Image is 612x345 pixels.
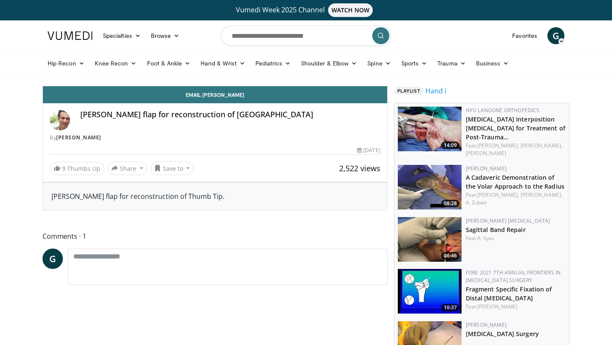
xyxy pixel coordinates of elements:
a: Favorites [507,27,542,44]
button: Share [108,161,147,175]
button: Save to [150,161,194,175]
div: By [50,134,380,141]
a: NYU Langone Orthopedics [466,107,540,114]
span: 08:28 [441,200,459,207]
div: [PERSON_NAME] flap for reconstruction of Thumb Tip. [51,191,379,201]
a: Shoulder & Elbow [296,55,362,72]
img: 919eb891-5331-414c-9ce1-ba0cf9ebd897.150x105_q85_crop-smart_upscale.jpg [398,269,462,314]
div: [DATE] [357,147,380,154]
a: Hand & Wrist [195,55,250,72]
a: A Cadaveric Demonstration of the Volar Approach to the Radius [466,173,564,190]
span: WATCH NOW [328,3,373,17]
a: Specialties [98,27,146,44]
a: 10:37 [398,269,462,314]
a: Fragment Specific Fixation of Distal [MEDICAL_DATA] [466,285,552,302]
span: Comments 1 [42,231,388,242]
a: [PERSON_NAME] [466,321,507,328]
a: Sports [396,55,433,72]
div: Feat. [466,235,566,242]
span: Playlist [394,87,424,95]
span: 14:09 [441,141,459,149]
a: 06:46 [398,217,462,262]
span: 06:46 [441,252,459,260]
img: a8086feb-0b6f-42d6-96d7-49e869b0240e.150x105_q85_crop-smart_upscale.jpg [398,165,462,209]
div: Feat. [466,303,566,311]
a: [MEDICAL_DATA] Interposition [MEDICAL_DATA] for Treatment of Post-Trauma… [466,115,565,141]
a: [PERSON_NAME], [477,142,519,149]
img: VuMedi Logo [48,31,93,40]
span: 2,522 views [339,163,380,173]
a: G [547,27,564,44]
input: Search topics, interventions [221,25,391,46]
a: Pediatrics [250,55,296,72]
a: Sagittal Band Repair [466,226,526,234]
a: [PERSON_NAME], [521,191,562,198]
img: 93331b59-fbb9-4c57-9701-730327dcd1cb.jpg.150x105_q85_crop-smart_upscale.jpg [398,107,462,151]
a: Trauma [432,55,471,72]
a: Browse [146,27,185,44]
img: 90296666-1f36-4e4f-abae-c614e14b4cd8.150x105_q85_crop-smart_upscale.jpg [398,217,462,262]
a: A. Ilyas [477,235,494,242]
a: Business [471,55,514,72]
a: [PERSON_NAME] [56,134,101,141]
span: 10:37 [441,304,459,311]
a: [MEDICAL_DATA] Surgery [466,330,539,338]
h4: [PERSON_NAME] flap for reconstruction of [GEOGRAPHIC_DATA] [80,110,380,119]
a: Email [PERSON_NAME] [43,86,387,103]
a: Hand i [425,86,446,96]
div: Feat. [466,191,566,206]
a: [PERSON_NAME] [466,165,507,172]
a: Foot & Ankle [142,55,196,72]
a: Vumedi Week 2025 ChannelWATCH NOW [49,3,563,17]
a: [PERSON_NAME] [477,303,518,310]
a: [PERSON_NAME] [MEDICAL_DATA] [466,217,550,224]
span: 9 [62,164,65,172]
a: [PERSON_NAME], [521,142,562,149]
a: G [42,249,63,269]
a: Hip Recon [42,55,90,72]
a: [PERSON_NAME], [477,191,519,198]
div: Feat. [466,142,566,157]
a: 14:09 [398,107,462,151]
a: 9 Thumbs Up [50,162,104,175]
a: 08:28 [398,165,462,209]
a: A. Zubair [466,199,487,206]
a: Spine [362,55,396,72]
a: Knee Recon [90,55,142,72]
img: Avatar [50,110,70,130]
a: FORE 2021 7th Annual Frontiers in [MEDICAL_DATA] Surgery [466,269,561,284]
a: [PERSON_NAME] [466,150,506,157]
